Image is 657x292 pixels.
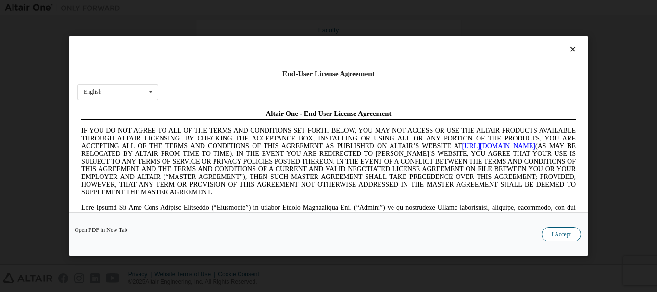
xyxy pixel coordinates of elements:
[542,227,581,241] button: I Accept
[75,227,127,233] a: Open PDF in New Tab
[189,4,314,12] span: Altair One - End User License Agreement
[385,37,458,44] a: [URL][DOMAIN_NAME]
[84,89,101,95] div: English
[4,98,498,167] span: Lore Ipsumd Sit Ame Cons Adipisc Elitseddo (“Eiusmodte”) in utlabor Etdolo Magnaaliqua Eni. (“Adm...
[4,21,498,90] span: IF YOU DO NOT AGREE TO ALL OF THE TERMS AND CONDITIONS SET FORTH BELOW, YOU MAY NOT ACCESS OR USE...
[77,69,580,78] div: End-User License Agreement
